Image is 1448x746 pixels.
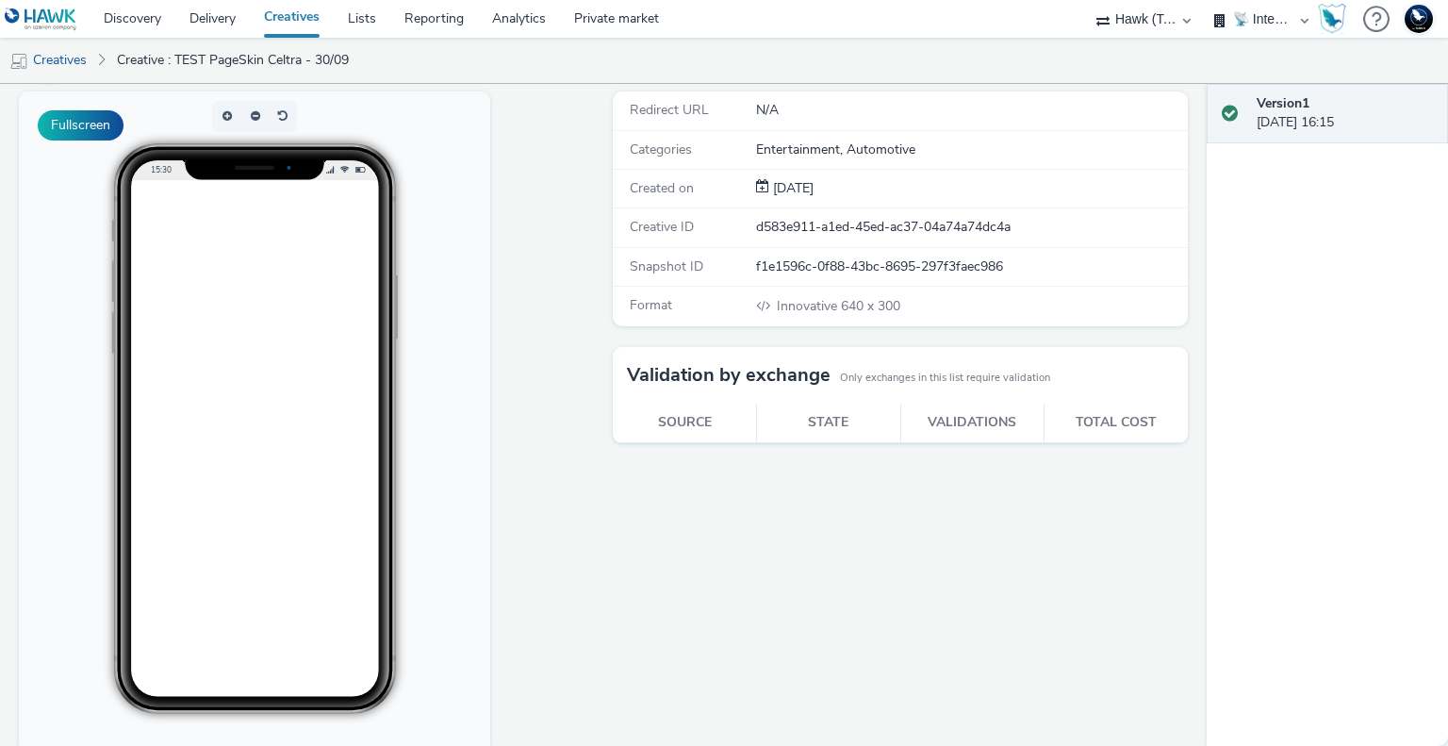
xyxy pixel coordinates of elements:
img: Hawk Academy [1318,4,1346,34]
div: f1e1596c-0f88-43bc-8695-297f3faec986 [756,257,1186,276]
th: Total cost [1045,404,1189,442]
h3: Validation by exchange [627,361,831,390]
span: Categories [630,141,692,158]
span: 640 x 300 [775,297,900,315]
span: Format [630,296,672,314]
img: Support Hawk [1405,5,1433,33]
img: mobile [9,52,28,71]
span: Innovative [777,297,841,315]
span: [DATE] [769,179,814,197]
th: Source [613,404,757,442]
img: undefined Logo [5,8,77,31]
span: N/A [756,101,779,119]
a: Creative : TEST PageSkin Celtra - 30/09 [107,38,358,83]
button: Fullscreen [38,110,123,141]
th: Validations [900,404,1045,442]
div: Entertainment, Automotive [756,141,1186,159]
small: Only exchanges in this list require validation [840,371,1050,386]
div: [DATE] 16:15 [1257,94,1433,133]
span: 15:30 [132,73,153,83]
div: Creation 30 September 2025, 16:15 [769,179,814,198]
div: d583e911-a1ed-45ed-ac37-04a74a74dc4a [756,218,1186,237]
a: Hawk Academy [1318,4,1354,34]
span: Created on [630,179,694,197]
span: Creative ID [630,218,694,236]
span: Snapshot ID [630,257,703,275]
th: State [757,404,901,442]
span: Redirect URL [630,101,709,119]
strong: Version 1 [1257,94,1309,112]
